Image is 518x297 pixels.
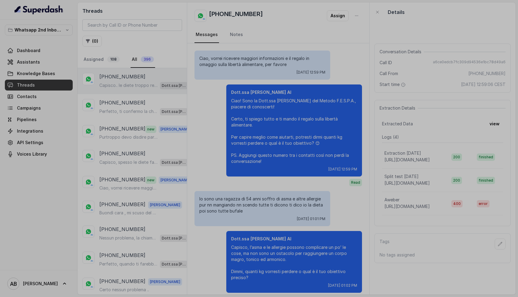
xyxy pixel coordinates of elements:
p: [PHONE_NUMBER] [99,125,145,133]
a: Threads [5,80,73,91]
span: finished [477,177,495,184]
span: 108 [107,56,120,62]
span: Call From [380,71,398,77]
span: [URL][DOMAIN_NAME] [384,157,430,162]
a: Knowledge Bases [5,68,73,79]
a: Dashboard [5,45,73,56]
p: Dott.ssa [PERSON_NAME] AI [231,89,357,95]
p: [PHONE_NUMBER] [99,99,145,106]
span: API Settings [17,140,43,146]
p: Perfetto, quando ti farebbe comodo sentirci? Dimmi giorno e orario, così ti prenoto la chiamata g... [99,261,158,267]
a: All396 [131,51,155,68]
p: [PHONE_NUMBER] [99,252,145,259]
p: Nessun problema, la chiamata può essere fatta nel giorno e orario che preferisci. ⏳ Dimmi quando ... [99,235,158,241]
p: Tags [380,239,390,249]
span: Contacts [17,94,37,100]
span: [PERSON_NAME] [159,126,193,133]
nav: Tabs [194,27,362,43]
span: Knowledge Bases [17,71,55,77]
span: Integrations [17,128,43,134]
span: 396 [141,56,154,62]
span: Call ID [380,60,392,66]
a: Assistants [5,57,73,68]
span: [PHONE_NUMBER] [468,71,506,77]
p: Ciao! Sono la Dott.ssa [PERSON_NAME] del Metodo F.E.S.P.A., piacere di conoscerti! Certo, ti spie... [231,98,357,164]
p: Ciao, vorrei ricevere maggiori informazioni e il regalo in omaggio sulla libertà alimentare, per ... [99,185,158,191]
span: error [477,200,490,207]
p: Dott.ssa [PERSON_NAME] AI [162,160,186,166]
span: finished [477,153,495,161]
span: Threads [17,82,35,88]
p: Dott.ssa [PERSON_NAME] AI [162,235,186,241]
a: [PERSON_NAME] [5,275,73,292]
p: [PHONE_NUMBER] [99,278,145,285]
p: Io sono una ragazza di 54 anni soffro di asma e altre allergie pur nn mangiando nn scendo tutte t... [199,196,325,214]
p: Ciao, vorrei ricevere maggiori informazioni e il regalo in omaggio sulla libertà alimentare, per ... [199,55,325,68]
span: Extraction Details [380,105,418,111]
span: 200 [451,153,462,161]
span: new [145,177,156,184]
span: 200 [451,177,462,184]
p: Buondì cara , mi scuso del disagio sono in contatto con la mia assistente .. La chiamata sta per ... [99,210,158,216]
p: Purtroppo devo disdire partiamo ora per le vacanze ci sentiamo fine settembre grazie [99,134,158,140]
span: [PERSON_NAME] [159,177,193,184]
span: [PERSON_NAME] [148,201,182,209]
a: Pipelines [5,114,73,125]
p: Logs ( 4 ) [382,134,503,140]
p: Details [388,8,405,16]
a: Messages [194,27,219,43]
p: Capisco, spesso le diete fai-da-te o troppo rigide portano a risultati poco duraturi o difficili ... [99,159,158,165]
span: [DATE] 12:59 PM [328,167,357,172]
p: No tags assigned [380,252,506,258]
button: view [486,118,503,129]
p: Perfetto, ti confermo la chiamata per [DATE] alle 17:20! Un nostro specialista ti chiamerà per un... [99,108,158,114]
p: [PHONE_NUMBER] [99,73,145,80]
input: Search by Call ID or Phone Number [82,19,182,31]
p: Capisco.. le diete troppo restrittive come solo carne senza pasta o pane spesso non funzionano a ... [99,82,158,88]
a: Assigned108 [82,51,121,68]
span: [PERSON_NAME] [23,281,58,287]
button: Whatsapp 2nd Inbound BM5 [5,25,73,35]
img: light.svg [15,5,63,15]
p: [PHONE_NUMBER] [99,150,145,157]
span: Assistants [17,59,40,65]
span: [URL][DOMAIN_NAME] [384,180,430,186]
a: Notes [229,27,244,43]
span: Voices Library [17,151,47,157]
span: Campaigns [17,105,41,111]
span: [DATE] 12:59:06 CEST [461,81,506,87]
h2: [PHONE_NUMBER] [209,10,263,22]
a: Campaigns [5,103,73,114]
span: [DATE] 12:59 PM [297,70,325,75]
span: [DATE] 01:01 PM [297,216,325,221]
span: [URL][DOMAIN_NAME] [384,204,430,209]
span: a6ce0edcb7fc309d94536e1bc78d49a6 [433,60,506,66]
span: Read [349,179,362,186]
p: Whatsapp 2nd Inbound BM5 [15,26,63,34]
p: Dott.ssa [PERSON_NAME] AI [162,83,186,89]
p: [PHONE_NUMBER] [99,226,145,233]
span: Pipelines [17,117,37,123]
p: Aweber [384,197,400,203]
p: Capisco, l’asma e le allergie possono complicare un po’ le cose, ma non sono un ostacolo per ragg... [231,244,357,281]
a: Voices Library [5,149,73,160]
span: 400 [451,200,463,207]
p: [PHONE_NUMBER] [99,176,145,184]
span: Start time [380,81,407,87]
p: Dott.ssa [PERSON_NAME] AI [162,109,186,115]
p: Split test [DATE] [384,173,419,180]
p: Dott.ssa [PERSON_NAME] AI [162,261,186,267]
span: Conversation Details [380,49,424,55]
p: test [384,220,393,226]
a: API Settings [5,137,73,148]
nav: Tabs [82,51,182,68]
span: [PERSON_NAME] [148,278,182,285]
p: Certo nessun problema .. [99,287,149,293]
p: [PHONE_NUMBER] [99,201,145,209]
button: Assign [327,10,349,21]
p: Extraction [DATE] [384,150,421,156]
span: new [145,126,156,133]
h2: Threads [82,7,182,15]
span: [DATE] 01:02 PM [328,283,357,288]
span: Extracted Data [382,121,413,127]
